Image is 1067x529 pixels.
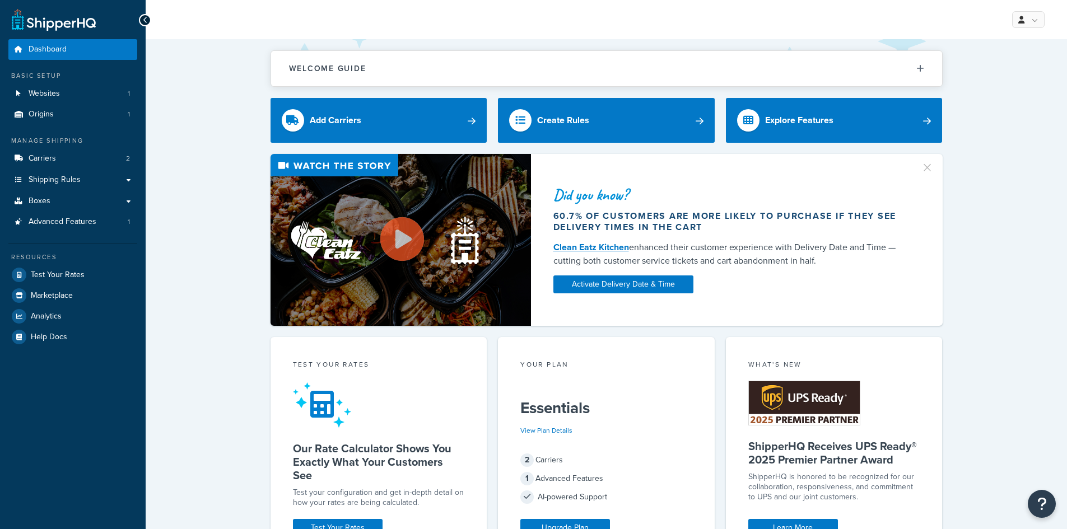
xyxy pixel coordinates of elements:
a: Marketplace [8,285,137,306]
div: Test your rates [293,359,465,372]
a: Boxes [8,191,137,212]
span: Dashboard [29,45,67,54]
span: Marketplace [31,291,73,301]
h2: Welcome Guide [289,64,366,73]
a: Advanced Features1 [8,212,137,232]
span: 1 [128,110,130,119]
h5: Our Rate Calculator Shows You Exactly What Your Customers See [293,442,465,482]
a: Shipping Rules [8,170,137,190]
p: ShipperHQ is honored to be recognized for our collaboration, responsiveness, and commitment to UP... [748,472,920,502]
a: Dashboard [8,39,137,60]
span: 1 [128,217,130,227]
span: Test Your Rates [31,270,85,280]
li: Websites [8,83,137,104]
span: Advanced Features [29,217,96,227]
div: enhanced their customer experience with Delivery Date and Time — cutting both customer service ti... [553,241,907,268]
span: Origins [29,110,54,119]
li: Advanced Features [8,212,137,232]
div: Basic Setup [8,71,137,81]
button: Open Resource Center [1028,490,1056,518]
a: Analytics [8,306,137,326]
a: Create Rules [498,98,715,143]
a: Websites1 [8,83,137,104]
div: Manage Shipping [8,136,137,146]
li: Origins [8,104,137,125]
h5: Essentials [520,399,692,417]
div: Create Rules [537,113,589,128]
div: What's New [748,359,920,372]
span: Shipping Rules [29,175,81,185]
div: Resources [8,252,137,262]
div: Did you know? [553,187,907,203]
span: 2 [520,453,534,467]
span: Carriers [29,154,56,163]
a: Add Carriers [271,98,487,143]
span: Analytics [31,312,62,321]
a: Test Your Rates [8,265,137,285]
span: 2 [126,154,130,163]
div: Explore Features [765,113,833,128]
a: Origins1 [8,104,137,125]
span: 1 [520,472,534,485]
div: 60.7% of customers are more likely to purchase if they see delivery times in the cart [553,210,907,233]
li: Carriers [8,148,137,169]
div: Add Carriers [310,113,361,128]
h5: ShipperHQ Receives UPS Ready® 2025 Premier Partner Award [748,439,920,466]
div: Carriers [520,452,692,468]
span: Boxes [29,196,50,206]
img: Video thumbnail [271,154,531,326]
span: 1 [128,89,130,99]
a: Explore Features [726,98,943,143]
div: Your Plan [520,359,692,372]
a: View Plan Details [520,425,572,436]
span: Websites [29,89,60,99]
div: AI-powered Support [520,489,692,505]
div: Advanced Features [520,471,692,486]
span: Help Docs [31,333,67,342]
div: Test your configuration and get in-depth detail on how your rates are being calculated. [293,488,465,508]
a: Activate Delivery Date & Time [553,275,693,293]
a: Clean Eatz Kitchen [553,241,629,254]
button: Welcome Guide [271,51,942,86]
a: Carriers2 [8,148,137,169]
a: Help Docs [8,327,137,347]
